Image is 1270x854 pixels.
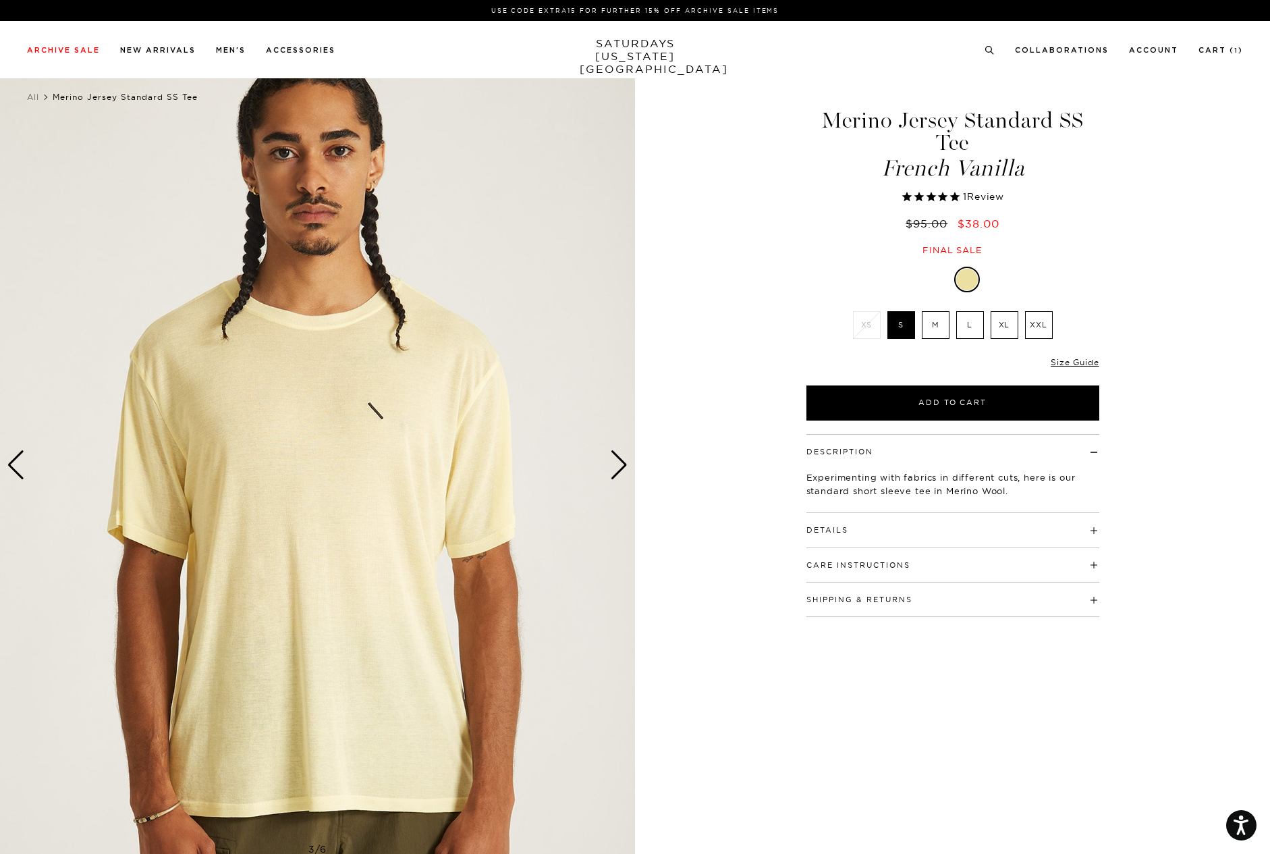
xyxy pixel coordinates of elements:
[610,450,628,480] div: Next slide
[27,47,100,54] a: Archive Sale
[27,92,39,102] a: All
[804,109,1101,180] h1: Merino Jersey Standard SS Tee
[266,47,335,54] a: Accessories
[806,448,873,456] button: Description
[1051,357,1099,367] a: Size Guide
[804,157,1101,180] span: French Vanilla
[804,244,1101,256] div: Final sale
[806,596,912,604] button: Shipping & Returns
[1025,311,1053,339] label: XXL
[580,37,691,76] a: SATURDAYS[US_STATE][GEOGRAPHIC_DATA]
[7,450,25,480] div: Previous slide
[956,311,984,339] label: L
[804,190,1101,205] span: Rated 5.0 out of 5 stars 1 reviews
[887,311,915,339] label: S
[958,217,999,230] span: $38.00
[1129,47,1178,54] a: Account
[806,527,848,534] button: Details
[216,47,246,54] a: Men's
[1198,47,1243,54] a: Cart (1)
[32,5,1238,16] p: Use Code EXTRA15 for Further 15% Off Archive Sale Items
[906,217,953,230] del: $95.00
[53,92,198,102] span: Merino Jersey Standard SS Tee
[1015,47,1109,54] a: Collaborations
[1234,48,1238,54] small: 1
[806,562,910,569] button: Care Instructions
[120,47,196,54] a: New Arrivals
[991,311,1018,339] label: XL
[963,190,1004,203] span: 1 reviews
[922,311,949,339] label: M
[806,471,1099,498] p: Experimenting with fabrics in different cuts, here is our standard short sleeve tee in Merino Wool.
[967,190,1004,203] span: Review
[806,385,1099,421] button: Add to Cart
